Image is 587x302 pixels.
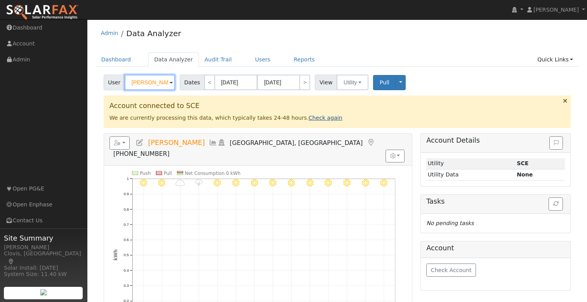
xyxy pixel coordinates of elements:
button: Refresh [549,197,563,211]
span: User [104,75,125,90]
text: 0.4 [123,268,129,272]
a: Login As (last Never) [217,139,226,147]
button: Check Account [426,264,476,277]
i: 9/16 - Clear [139,179,147,187]
text: 0.3 [123,283,129,288]
h5: Account Details [426,136,565,145]
span: Site Summary [4,233,83,243]
i: 9/23 - Clear [269,179,276,187]
text: 1 [127,176,129,181]
text: Net Consumption 0 kWh [185,171,240,176]
text: Push [140,171,151,176]
text: Pull [163,171,172,176]
h5: Tasks [426,197,565,206]
button: Issue History [549,136,563,150]
h5: Account [426,244,565,252]
a: Edit User (38014) [135,139,144,147]
input: Select a User [125,75,175,90]
h3: Account connected to SCE [109,102,565,110]
a: Map [8,258,15,265]
div: Solar Install: [DATE] [4,264,83,272]
span: Pull [380,79,389,86]
div: [PERSON_NAME] [4,243,83,251]
text: kWh [113,250,118,261]
div: We are currently processing this data, which typically takes 24-48 hours. [104,96,571,127]
i: 9/24 - Clear [288,179,295,187]
text: 0.7 [123,222,129,227]
span: [PERSON_NAME] [148,139,205,147]
a: Reports [288,52,321,67]
img: retrieve [40,289,47,295]
a: > [299,75,310,90]
a: Multi-Series Graph [209,139,217,147]
span: [PERSON_NAME] [533,7,579,13]
i: 9/20 - MostlyClear [214,179,221,187]
div: Clovis, [GEOGRAPHIC_DATA] [4,250,83,266]
td: Utility Data [426,169,516,180]
a: Check again [309,115,342,121]
text: 0.5 [123,253,129,257]
a: < [204,75,215,90]
i: 9/19 - Thunderstorms [195,179,203,187]
span: Dates [180,75,205,90]
a: Quick Links [531,52,579,67]
strong: None [517,171,533,178]
i: 9/21 - Clear [232,179,240,187]
a: Users [249,52,276,67]
a: Admin [101,30,118,36]
i: 9/26 - Clear [325,179,332,187]
i: 9/29 - Clear [380,179,387,187]
span: Check Account [431,267,472,273]
a: Data Analyzer [126,29,181,38]
span: View [315,75,337,90]
span: [GEOGRAPHIC_DATA], [GEOGRAPHIC_DATA] [230,139,363,147]
i: 9/28 - Clear [362,179,369,187]
a: Data Analyzer [148,52,199,67]
i: 9/25 - Clear [306,179,314,187]
span: [PHONE_NUMBER] [113,150,170,157]
text: 0.6 [123,238,129,242]
img: SolarFax [6,4,79,21]
i: 9/18 - Cloudy [175,179,185,187]
div: System Size: 11.40 kW [4,270,83,278]
text: 0.9 [123,192,129,196]
text: 0.8 [123,207,129,211]
a: Audit Trail [199,52,238,67]
strong: ID: 6NHJFTELB, authorized: 09/30/25 [517,160,528,166]
button: Pull [373,75,396,90]
td: Utility [426,158,516,169]
i: 9/27 - Clear [343,179,351,187]
i: 9/17 - Clear [158,179,165,187]
button: Utility [337,75,368,90]
i: 9/22 - Clear [251,179,258,187]
i: No pending tasks [426,220,474,226]
a: Map [366,139,375,147]
a: Dashboard [96,52,137,67]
